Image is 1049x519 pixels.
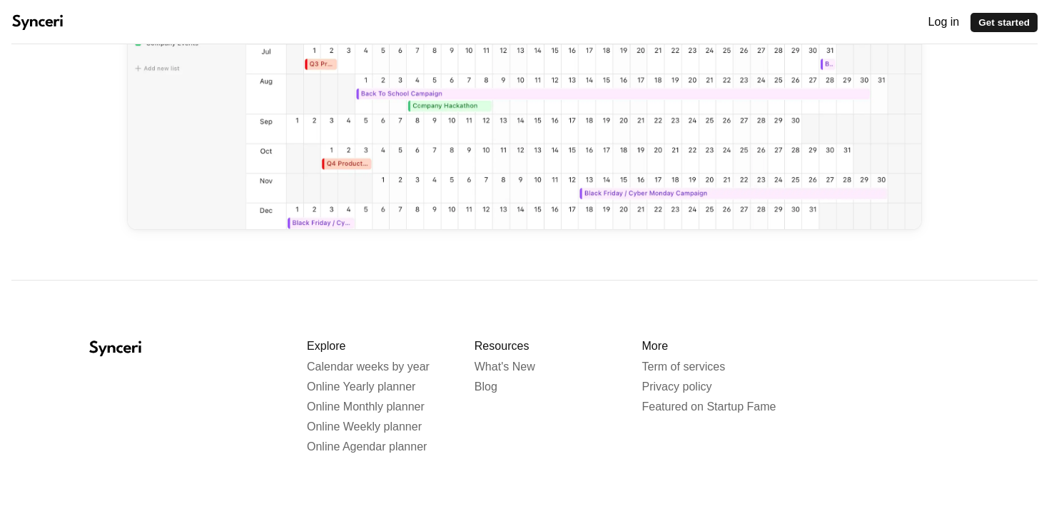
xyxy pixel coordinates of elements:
[642,381,712,393] a: Privacy policy
[307,361,430,373] a: Calendar weeks by year
[307,440,427,453] a: Online Agendar planner
[307,381,415,393] a: Online Yearly planner
[475,381,497,393] a: Blog
[307,420,422,433] a: Online Weekly planner
[642,400,776,413] a: Featured on Startup Fame
[307,338,457,355] p: Explore
[924,11,964,34] a: Log in
[475,361,535,373] a: What's New
[642,338,793,355] p: More
[307,400,425,413] a: Online Monthly planner
[475,338,625,355] p: Resources
[971,13,1038,32] a: Get started
[642,361,726,373] a: Term of services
